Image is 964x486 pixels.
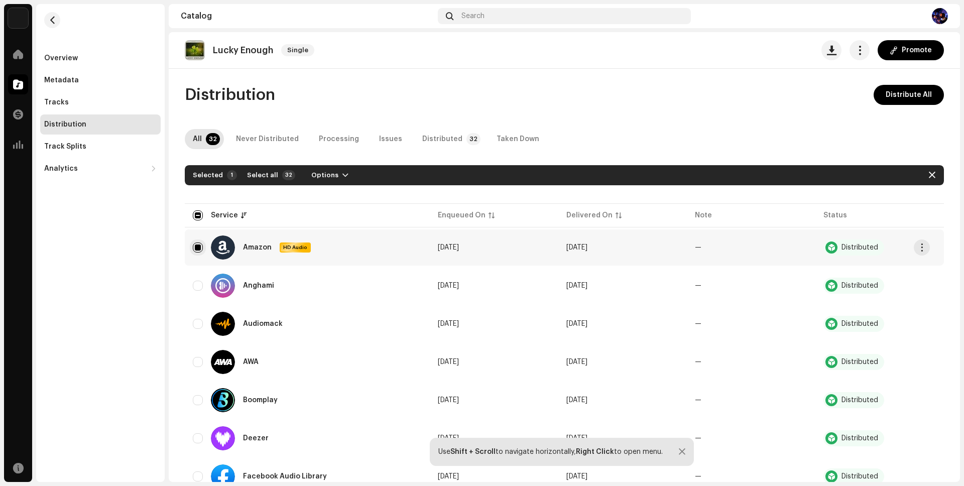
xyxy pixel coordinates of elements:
button: Promote [878,40,944,60]
div: Distributed [841,397,878,404]
div: Metadata [44,76,79,84]
span: Oct 6, 2025 [566,244,587,251]
div: Analytics [44,165,78,173]
span: Oct 6, 2025 [438,282,459,289]
div: Audiomack [243,320,283,327]
button: Distribute All [874,85,944,105]
button: Select all32 [241,167,299,183]
div: Track Splits [44,143,86,151]
re-a-table-badge: — [695,282,701,289]
div: Never Distributed [236,129,299,149]
div: AWA [243,358,259,366]
div: Facebook Audio Library [243,473,327,480]
span: Search [461,12,485,20]
div: Distributed [841,320,878,327]
span: Oct 6, 2025 [566,435,587,442]
div: Anghami [243,282,274,289]
p: Lucky Enough [213,45,273,56]
span: Oct 6, 2025 [566,320,587,327]
div: Enqueued On [438,210,486,220]
span: Oct 6, 2025 [566,358,587,366]
span: Select all [247,165,278,185]
span: Oct 6, 2025 [438,320,459,327]
span: Oct 6, 2025 [438,397,459,404]
p-badge: 32 [466,133,480,145]
img: 34f81ff7-2202-4073-8c5d-62963ce809f3 [8,8,28,28]
div: Delivered On [566,210,613,220]
span: Distribute All [886,85,932,105]
span: Single [281,44,314,56]
span: Oct 6, 2025 [438,435,459,442]
re-a-table-badge: — [695,435,701,442]
span: Oct 6, 2025 [566,473,587,480]
re-a-table-badge: — [695,244,701,251]
div: Distributed [841,435,878,442]
re-m-nav-item: Distribution [40,114,161,135]
div: Issues [379,129,402,149]
span: HD Audio [281,244,310,251]
div: Selected [193,171,223,179]
re-m-nav-dropdown: Analytics [40,159,161,179]
re-m-nav-item: Tracks [40,92,161,112]
re-a-table-badge: — [695,358,701,366]
div: Distributed [841,358,878,366]
div: Overview [44,54,78,62]
div: Distributed [841,244,878,251]
img: 3203d425-9211-4143-a3e3-74bdf9325d6c [932,8,948,24]
div: 1 [227,170,237,180]
div: All [193,129,202,149]
div: Catalog [181,12,434,20]
span: Promote [902,40,932,60]
span: Oct 6, 2025 [438,473,459,480]
div: Distribution [44,120,86,129]
button: Options [303,167,356,183]
re-a-table-badge: — [695,473,701,480]
div: Tracks [44,98,69,106]
div: Distributed [422,129,462,149]
span: Distribution [185,85,275,105]
span: Oct 6, 2025 [566,397,587,404]
p-badge: 32 [206,133,220,145]
re-m-nav-item: Metadata [40,70,161,90]
strong: Right Click [576,448,614,455]
span: Oct 6, 2025 [438,244,459,251]
re-a-table-badge: — [695,320,701,327]
div: Service [211,210,238,220]
strong: Shift + Scroll [450,448,496,455]
re-a-table-badge: — [695,397,701,404]
div: Deezer [243,435,269,442]
div: Use to navigate horizontally, to open menu. [438,448,663,456]
div: Processing [319,129,359,149]
div: Boomplay [243,397,278,404]
div: Distributed [841,282,878,289]
span: Options [311,165,338,185]
div: Distributed [841,473,878,480]
img: 3af109cd-07a3-44bd-824e-2857069a78b1 [185,40,205,60]
re-m-nav-item: Overview [40,48,161,68]
span: Oct 6, 2025 [566,282,587,289]
p-badge: 32 [282,170,295,180]
span: Oct 6, 2025 [438,358,459,366]
div: Amazon [243,244,272,251]
re-m-nav-item: Track Splits [40,137,161,157]
div: Taken Down [497,129,539,149]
